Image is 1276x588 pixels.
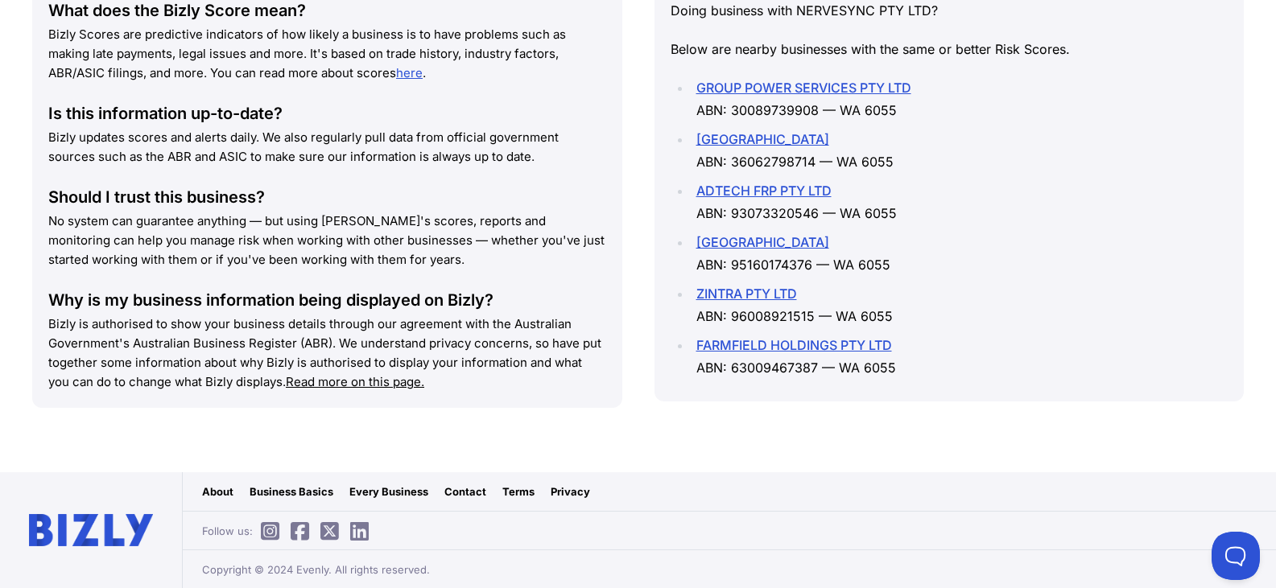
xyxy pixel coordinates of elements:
[692,128,1229,173] li: ABN: 36062798714 — WA 6055
[48,315,606,392] p: Bizly is authorised to show your business details through our agreement with the Australian Gover...
[250,483,333,500] a: Business Basics
[396,65,423,80] a: here
[696,80,911,96] a: GROUP POWER SERVICES PTY LTD
[692,76,1229,121] li: ABN: 30089739908 — WA 6055
[692,231,1229,276] li: ABN: 95160174376 — WA 6055
[48,289,606,311] div: Why is my business information being displayed on Bizly?
[444,483,486,500] a: Contact
[692,334,1229,379] li: ABN: 63009467387 — WA 6055
[1212,532,1260,580] iframe: Toggle Customer Support
[48,25,606,83] p: Bizly Scores are predictive indicators of how likely a business is to have problems such as makin...
[202,483,233,500] a: About
[692,179,1229,224] li: ABN: 93073320546 — WA 6055
[48,186,606,208] div: Should I trust this business?
[692,282,1229,327] li: ABN: 96008921515 — WA 6055
[48,212,606,269] p: No system can guarantee anything — but using [PERSON_NAME]'s scores, reports and monitoring can h...
[502,483,535,500] a: Terms
[696,131,829,147] a: [GEOGRAPHIC_DATA]
[696,337,892,353] a: FARMFIELD HOLDINGS PTY LTD
[286,374,424,389] a: Read more on this page.
[671,38,1229,60] p: Below are nearby businesses with the same or better Risk Scores.
[349,483,428,500] a: Every Business
[696,234,829,250] a: [GEOGRAPHIC_DATA]
[48,102,606,125] div: Is this information up-to-date?
[551,483,590,500] a: Privacy
[696,286,797,302] a: ZINTRA PTY LTD
[202,523,377,539] span: Follow us:
[202,561,430,578] span: Copyright © 2024 Evenly. All rights reserved.
[48,128,606,167] p: Bizly updates scores and alerts daily. We also regularly pull data from official government sourc...
[696,183,832,199] a: ADTECH FRP PTY LTD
